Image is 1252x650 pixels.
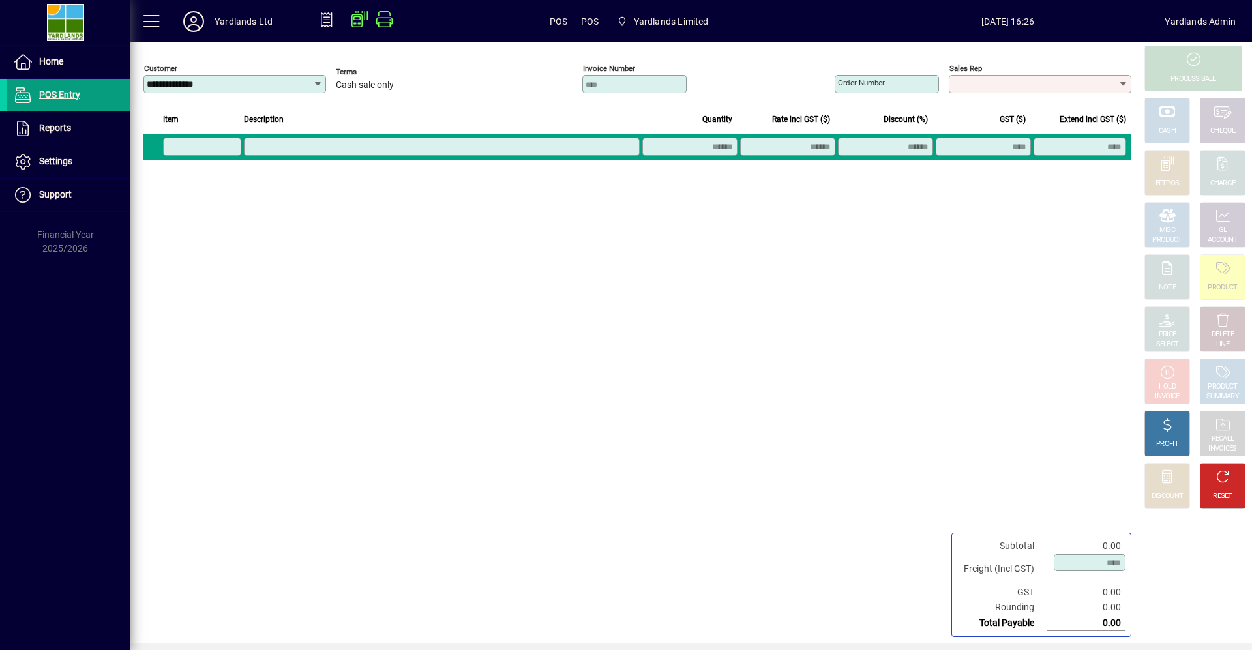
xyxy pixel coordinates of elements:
[772,112,830,126] span: Rate incl GST ($)
[1206,392,1239,402] div: SUMMARY
[1156,340,1179,349] div: SELECT
[215,11,273,32] div: Yardlands Ltd
[1047,585,1125,600] td: 0.00
[957,554,1047,585] td: Freight (Incl GST)
[336,80,394,91] span: Cash sale only
[702,112,732,126] span: Quantity
[1152,492,1183,501] div: DISCOUNT
[7,145,130,178] a: Settings
[1212,330,1234,340] div: DELETE
[1212,434,1234,444] div: RECALL
[39,56,63,66] span: Home
[1152,235,1182,245] div: PRODUCT
[581,11,599,32] span: POS
[1208,235,1238,245] div: ACCOUNT
[1219,226,1227,235] div: GL
[1210,179,1236,188] div: CHARGE
[612,10,713,33] span: Yardlands Limited
[1159,126,1176,136] div: CASH
[1165,11,1236,32] div: Yardlands Admin
[1047,615,1125,631] td: 0.00
[957,600,1047,615] td: Rounding
[1170,74,1216,84] div: PROCESS SALE
[336,68,414,76] span: Terms
[1216,340,1229,349] div: LINE
[838,78,885,87] mat-label: Order number
[39,156,72,166] span: Settings
[1213,492,1232,501] div: RESET
[550,11,568,32] span: POS
[1000,112,1026,126] span: GST ($)
[173,10,215,33] button: Profile
[1047,600,1125,615] td: 0.00
[583,64,635,73] mat-label: Invoice number
[1159,382,1176,392] div: HOLD
[957,585,1047,600] td: GST
[7,46,130,78] a: Home
[957,539,1047,554] td: Subtotal
[1060,112,1126,126] span: Extend incl GST ($)
[1208,444,1236,454] div: INVOICES
[39,89,80,100] span: POS Entry
[7,112,130,145] a: Reports
[634,11,709,32] span: Yardlands Limited
[1210,126,1235,136] div: CHEQUE
[1159,283,1176,293] div: NOTE
[39,123,71,133] span: Reports
[1208,382,1237,392] div: PRODUCT
[884,112,928,126] span: Discount (%)
[1159,226,1175,235] div: MISC
[949,64,982,73] mat-label: Sales rep
[1159,330,1176,340] div: PRICE
[1208,283,1237,293] div: PRODUCT
[39,189,72,199] span: Support
[957,615,1047,631] td: Total Payable
[1155,392,1179,402] div: INVOICE
[7,179,130,211] a: Support
[144,64,177,73] mat-label: Customer
[1156,439,1178,449] div: PROFIT
[851,11,1165,32] span: [DATE] 16:26
[1155,179,1180,188] div: EFTPOS
[163,112,179,126] span: Item
[244,112,284,126] span: Description
[1047,539,1125,554] td: 0.00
